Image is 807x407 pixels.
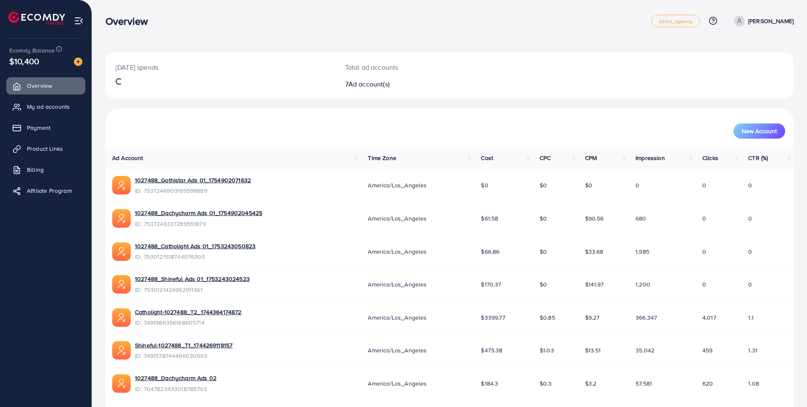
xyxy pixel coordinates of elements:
[135,242,256,250] a: 1027488_Catholight Ads 01_1753243050823
[731,16,794,26] a: [PERSON_NAME]
[748,214,752,223] span: 0
[135,374,216,382] a: 1027488_Dachycharm Ads 02
[748,16,794,26] p: [PERSON_NAME]
[112,176,131,194] img: ic-ads-acc.e4c84228.svg
[6,77,85,94] a: Overview
[9,55,39,67] span: $10,400
[585,280,604,289] span: $141.97
[116,62,325,72] p: [DATE] spends
[636,280,650,289] span: 1,200
[135,308,242,316] a: Catholight-1027488_T2_1744364174872
[481,181,488,189] span: $0
[345,80,497,88] h2: 7
[481,154,493,162] span: Cost
[135,385,216,393] span: ID: 7047823433018785793
[368,154,396,162] span: Time Zone
[636,379,652,388] span: 57,581
[742,128,777,134] span: New Account
[748,154,768,162] span: CTR (%)
[702,346,712,354] span: 459
[585,181,592,189] span: $0
[481,379,498,388] span: $184.3
[345,62,497,72] p: Total ad accounts
[636,247,649,256] span: 1,985
[368,247,427,256] span: America/Los_Angeles
[135,176,251,184] a: 1027488_Gothistar Ads 01_1754902071632
[748,181,752,189] span: 0
[105,15,155,27] h3: Overview
[112,154,143,162] span: Ad Account
[112,209,131,228] img: ic-ads-acc.e4c84228.svg
[636,346,654,354] span: 35,042
[368,181,427,189] span: America/Los_Angeles
[368,313,427,322] span: America/Los_Angeles
[368,379,427,388] span: America/Los_Angeles
[748,313,753,322] span: 1.1
[6,140,85,157] a: Product Links
[540,379,552,388] span: $0.3
[636,313,657,322] span: 366,347
[481,214,498,223] span: $61.58
[112,341,131,360] img: ic-ads-acc.e4c84228.svg
[636,154,665,162] span: Impression
[27,81,52,90] span: Overview
[748,346,757,354] span: 1.31
[135,286,250,294] span: ID: 7530121424992911361
[135,318,242,327] span: ID: 7491986356168605714
[748,379,759,388] span: 1.08
[27,144,63,153] span: Product Links
[6,182,85,199] a: Affiliate Program
[8,12,65,25] a: logo
[540,280,547,289] span: $0
[135,341,232,349] a: Shineful-1027488_T1_1744269118157
[659,18,693,24] span: white_agency
[112,308,131,327] img: ic-ads-acc.e4c84228.svg
[9,46,55,55] span: Ecomdy Balance
[368,214,427,223] span: America/Los_Angeles
[636,214,646,223] span: 680
[135,220,262,228] span: ID: 7537246337289551879
[702,280,706,289] span: 0
[135,186,251,195] span: ID: 7537246909195599889
[702,379,713,388] span: 620
[27,123,50,132] span: Payment
[6,119,85,136] a: Payment
[27,102,70,111] span: My ad accounts
[112,242,131,261] img: ic-ads-acc.e4c84228.svg
[481,247,499,256] span: $66.86
[481,346,502,354] span: $473.38
[348,79,390,89] span: Ad account(s)
[702,313,716,322] span: 4,017
[112,275,131,294] img: ic-ads-acc.e4c84228.svg
[74,16,84,26] img: menu
[585,313,600,322] span: $9.27
[585,379,597,388] span: $3.2
[135,275,250,283] a: 1027488_Shineful Ads 01_1753243024523
[733,123,785,139] button: New Account
[748,280,752,289] span: 0
[585,346,601,354] span: $13.51
[702,247,706,256] span: 0
[540,247,547,256] span: $0
[585,154,597,162] span: CPM
[481,313,505,322] span: $3399.77
[585,214,604,223] span: $90.56
[27,165,44,174] span: Billing
[135,352,232,360] span: ID: 7491578744466030593
[540,346,554,354] span: $1.03
[6,98,85,115] a: My ad accounts
[481,280,501,289] span: $170.37
[112,374,131,393] img: ic-ads-acc.e4c84228.svg
[6,161,85,178] a: Billing
[540,154,551,162] span: CPC
[540,313,555,322] span: $0.85
[135,209,262,217] a: 1027488_Dachycharm Ads 01_1754902045425
[368,280,427,289] span: America/Los_Angeles
[748,247,752,256] span: 0
[702,154,718,162] span: Clicks
[74,58,82,66] img: image
[702,214,706,223] span: 0
[135,252,256,261] span: ID: 7530121518744076305
[702,181,706,189] span: 0
[368,346,427,354] span: America/Los_Angeles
